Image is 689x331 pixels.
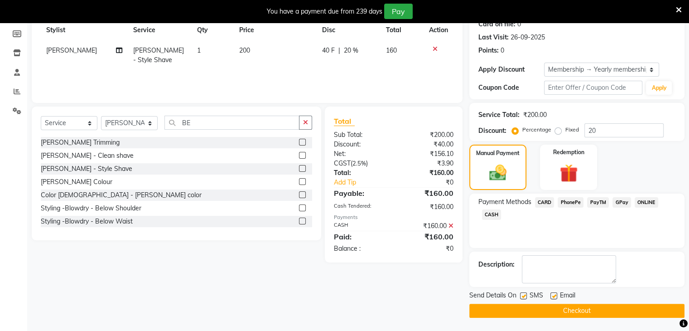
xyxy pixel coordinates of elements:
[535,197,554,208] span: CARD
[394,149,460,159] div: ₹156.10
[46,46,97,54] span: [PERSON_NAME]
[523,110,547,120] div: ₹200.00
[394,159,460,168] div: ₹3.90
[469,291,516,302] span: Send Details On
[41,190,202,200] div: Color [DEMOGRAPHIC_DATA] - [PERSON_NAME] color
[478,19,516,29] div: Card on file:
[394,140,460,149] div: ₹40.00
[517,19,521,29] div: 0
[41,177,112,187] div: [PERSON_NAME] Colour
[394,231,460,242] div: ₹160.00
[522,126,551,134] label: Percentage
[352,160,366,167] span: 2.5%
[327,244,394,253] div: Balance :
[394,202,460,212] div: ₹160.00
[327,159,394,168] div: ( )
[327,188,394,199] div: Payable:
[41,151,134,161] div: [PERSON_NAME] - Clean shave
[635,197,658,208] span: ONLINE
[327,178,405,187] a: Add Tip
[327,202,394,212] div: Cash Tendered:
[239,46,250,54] span: 200
[327,149,394,159] div: Net:
[394,244,460,253] div: ₹0
[338,46,340,55] span: |
[384,4,413,19] button: Pay
[501,46,504,55] div: 0
[164,116,299,130] input: Search or Scan
[646,81,672,95] button: Apply
[133,46,184,64] span: [PERSON_NAME] - Style Shave
[530,291,543,302] span: SMS
[587,197,609,208] span: PayTM
[267,7,382,16] div: You have a payment due from 239 days
[558,197,583,208] span: PhonePe
[478,33,509,42] div: Last Visit:
[405,178,460,187] div: ₹0
[394,221,460,231] div: ₹160.00
[41,164,132,174] div: [PERSON_NAME] - Style Shave
[554,162,583,185] img: _gift.svg
[476,149,520,157] label: Manual Payment
[234,20,316,40] th: Price
[469,304,684,318] button: Checkout
[41,204,141,213] div: Styling -Blowdry - Below Shoulder
[478,46,499,55] div: Points:
[344,46,358,55] span: 20 %
[327,168,394,178] div: Total:
[327,130,394,140] div: Sub Total:
[327,140,394,149] div: Discount:
[565,126,579,134] label: Fixed
[327,231,394,242] div: Paid:
[560,291,575,302] span: Email
[612,197,631,208] span: GPay
[478,126,506,136] div: Discount:
[334,159,351,167] span: CGST
[41,138,120,147] div: [PERSON_NAME] Trimming
[482,209,501,220] span: CASH
[322,46,335,55] span: 40 F
[478,65,544,74] div: Apply Discount
[394,130,460,140] div: ₹200.00
[478,260,515,269] div: Description:
[192,20,234,40] th: Qty
[424,20,453,40] th: Action
[394,188,460,199] div: ₹160.00
[386,46,397,54] span: 160
[478,83,544,92] div: Coupon Code
[128,20,192,40] th: Service
[484,163,512,183] img: _cash.svg
[544,81,643,95] input: Enter Offer / Coupon Code
[41,217,133,226] div: Styling -Blowdry - Below Waist
[41,20,128,40] th: Stylist
[394,168,460,178] div: ₹160.00
[197,46,201,54] span: 1
[334,214,453,221] div: Payments
[334,117,355,126] span: Total
[317,20,381,40] th: Disc
[478,197,531,207] span: Payment Methods
[381,20,424,40] th: Total
[553,148,584,156] label: Redemption
[478,110,520,120] div: Service Total:
[511,33,545,42] div: 26-09-2025
[327,221,394,231] div: CASH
